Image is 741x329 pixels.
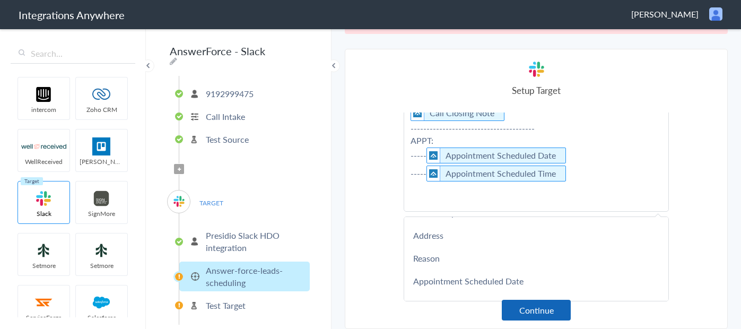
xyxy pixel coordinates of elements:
[79,241,124,259] img: setmoreNew.jpg
[79,293,124,311] img: salesforce-logo.svg
[411,106,424,120] img: af-app-logo.svg
[206,88,254,100] p: 9192999475
[79,137,124,155] img: trello.png
[18,313,69,322] span: ServiceForge
[21,241,66,259] img: setmoreNew.jpg
[404,224,668,247] a: Address
[18,157,69,166] span: WellReceived
[206,133,249,145] p: Test Source
[76,261,127,270] span: Setmore
[527,60,546,79] img: slack-logo.svg
[76,105,127,114] span: Zoho CRM
[426,148,566,163] li: Appointment Scheduled Date
[404,292,668,315] a: Zip/Postal Code
[21,85,66,103] img: intercom-logo.svg
[18,261,69,270] span: Setmore
[18,105,69,114] span: intercom
[411,105,504,121] li: Call Closing Note
[502,300,571,321] button: Continue
[76,209,127,218] span: SignMore
[404,84,669,97] h4: Setup Target
[426,166,566,181] li: Appointment Scheduled Time
[427,166,440,181] img: af-app-logo.svg
[404,270,668,292] a: Appointment Scheduled Date
[76,157,127,166] span: [PERSON_NAME]
[21,293,66,311] img: serviceforge-icon.png
[21,137,66,155] img: wr-logo.svg
[206,110,245,123] p: Call Intake
[21,189,66,207] img: slack-logo.svg
[79,85,124,103] img: zoho-logo.svg
[19,7,125,22] h1: Integrations Anywhere
[404,247,668,270] a: Reason
[206,264,307,289] p: Answer-force-leads-scheduling
[79,189,124,207] img: signmore-logo.png
[631,8,699,20] span: [PERSON_NAME]
[191,196,231,210] span: TARGET
[206,299,246,311] p: Test Target
[11,44,135,64] input: Search...
[427,148,440,163] img: af-app-logo.svg
[206,229,307,254] p: Presidio Slack HDO integration
[18,209,69,218] span: Slack
[172,195,186,208] img: slack-logo.svg
[709,7,722,21] img: user.png
[76,313,127,322] span: Salesforce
